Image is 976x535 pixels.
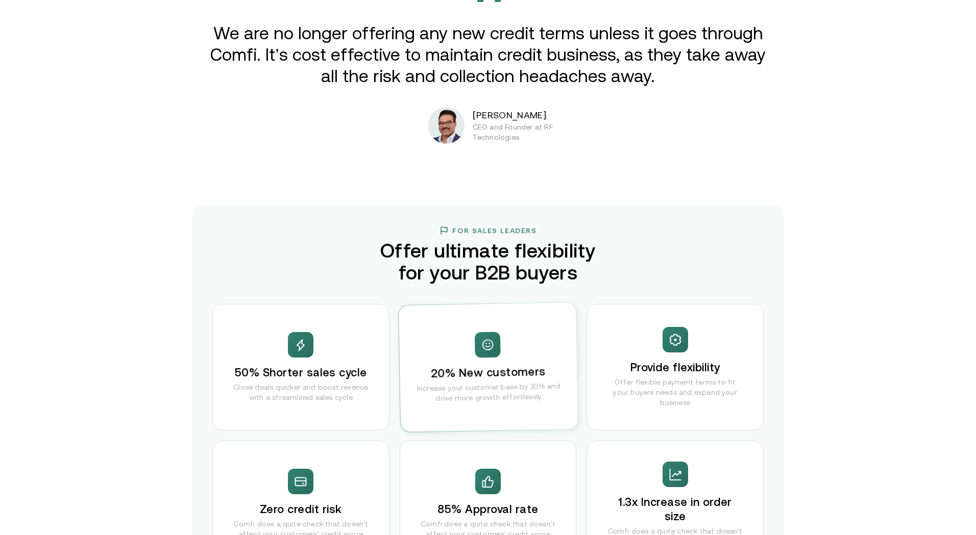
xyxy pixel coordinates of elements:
p: [PERSON_NAME] [473,109,602,122]
h3: 20% New customers [430,365,546,381]
p: Increase your customer base by 20% and drive more growth effortlessly [410,381,567,404]
img: flag [439,225,449,236]
img: spark [668,467,682,482]
p: CEO and Founder at RF Technologies [473,122,576,142]
p: Offer flexible payment terms to fit your buyers needs and expand your business [607,377,743,407]
img: spark [294,474,308,489]
h3: Zero credit risk [260,502,342,517]
h2: Offer ultimate flexibility for your B2B buyers [368,240,608,284]
img: spark [668,333,682,347]
img: spark [294,338,308,352]
h3: 1.3x Increase in order size [607,495,743,524]
h3: 85% Approval rate [437,502,538,517]
img: spark [481,474,495,489]
img: Photoroom [428,107,465,144]
img: spark [480,338,495,352]
p: Close deals quicker and boost revenue with a streamlined sales cycle [233,382,369,402]
h3: Provide flexibility [630,361,720,375]
h3: For Sales Leaders [452,226,536,235]
p: We are no longer offering any new credit terms unless it goes through Comfi. It’s cost effective ... [207,22,769,87]
h3: 50% Shorter sales cycle [235,366,367,380]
